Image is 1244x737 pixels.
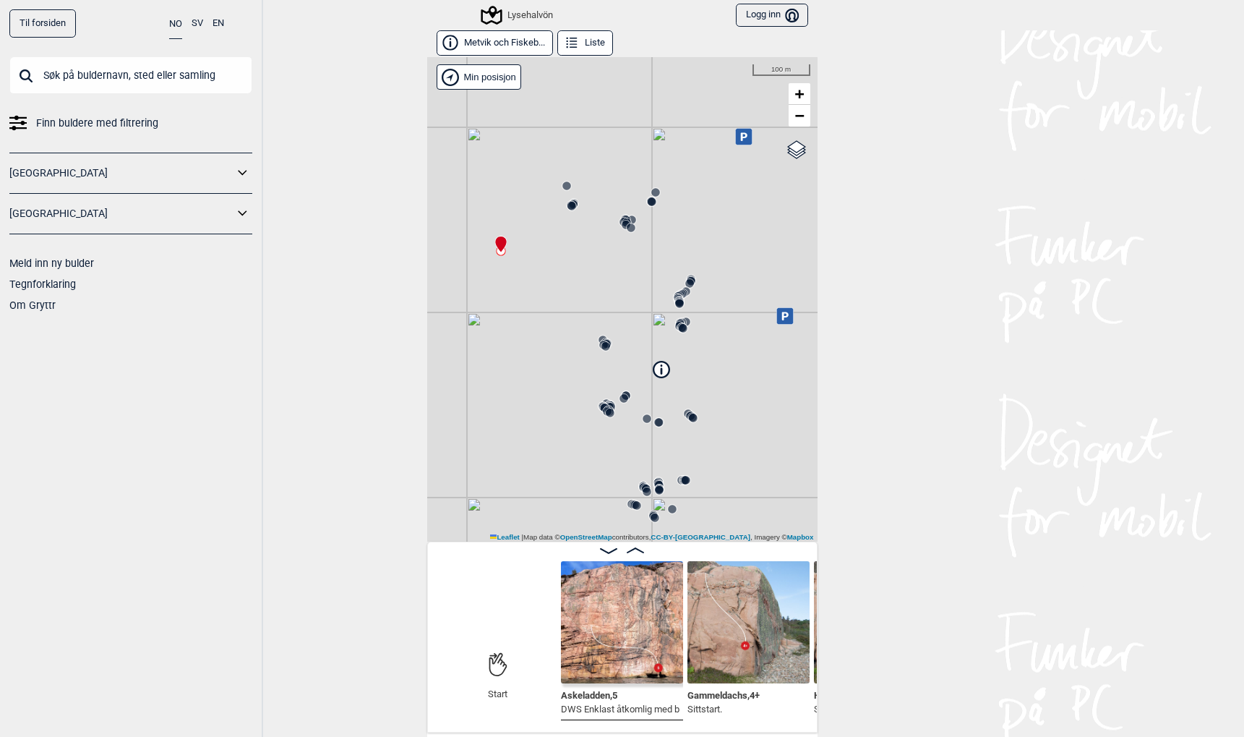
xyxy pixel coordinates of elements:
a: Mapbox [787,533,814,541]
img: Askeladden [561,561,683,683]
a: OpenStreetMap [560,533,612,541]
a: Zoom in [789,83,810,105]
a: [GEOGRAPHIC_DATA] [9,203,233,224]
a: Om Gryttr [9,299,56,311]
img: Hidden step 220904 [814,561,936,683]
button: Logg inn [736,4,807,27]
span: + [794,85,804,103]
a: CC-BY-[GEOGRAPHIC_DATA] [651,533,750,541]
span: Hidden step , 5 [814,687,870,701]
button: NO [169,9,182,39]
span: Askeladden , 5 [561,687,617,701]
a: Meld inn ny bulder [9,257,94,269]
input: Søk på buldernavn, sted eller samling [9,56,252,94]
a: Finn buldere med filtrering [9,113,252,134]
div: Map data © contributors, , Imagery © [486,532,818,542]
p: Sittstart. [814,702,870,717]
span: Start [488,689,507,701]
p: Sittstart. [687,702,760,717]
span: − [794,106,804,124]
button: EN [213,9,224,38]
a: Zoom out [789,105,810,127]
a: [GEOGRAPHIC_DATA] [9,163,233,184]
span: | [522,533,524,541]
a: Til forsiden [9,9,76,38]
span: Finn buldere med filtrering [36,113,158,134]
img: Gammeldachs 220904 [687,561,810,683]
a: Tegnforklaring [9,278,76,290]
p: DWS Enklast åtkomlig med b [561,702,679,717]
a: Leaflet [490,533,520,541]
div: 100 m [752,64,810,76]
a: Layers [783,134,810,166]
button: Liste [557,30,613,56]
span: Gammeldachs , 4+ [687,687,760,701]
div: Lysehalvön [483,7,553,24]
button: Metvik och Fiskeb... [437,30,553,56]
div: Vis min posisjon [437,64,522,90]
button: SV [192,9,203,38]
